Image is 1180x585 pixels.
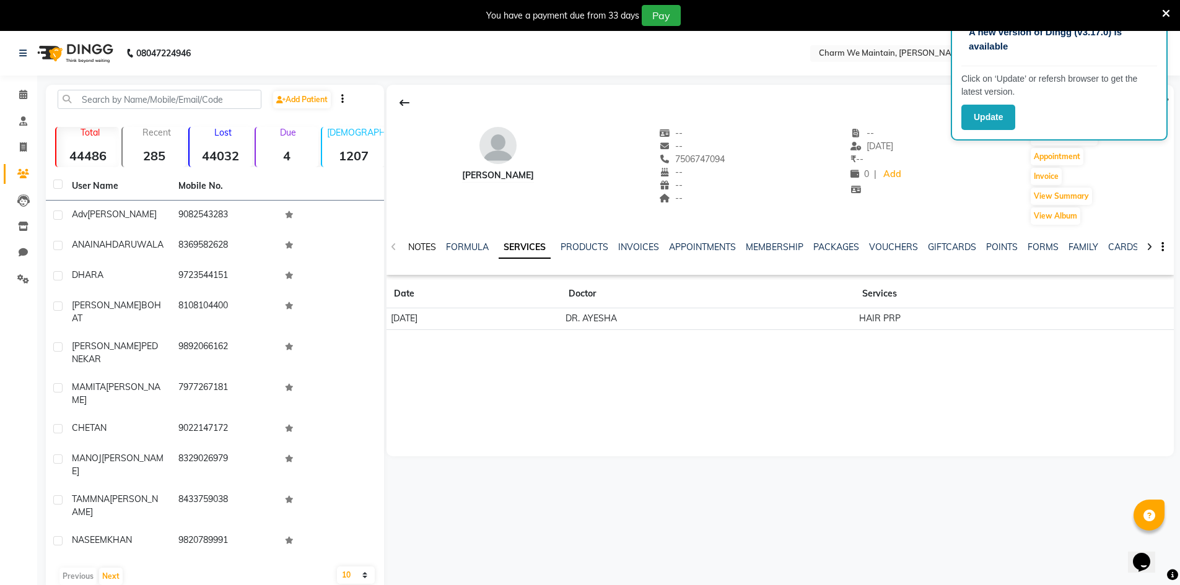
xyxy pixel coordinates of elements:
p: Due [258,127,318,138]
strong: 1207 [322,148,385,163]
span: [DATE] [850,141,893,152]
div: You have a payment due from 33 days [486,9,639,22]
span: Adv [72,209,87,220]
td: 8369582628 [171,231,278,261]
p: Click on ‘Update’ or refersh browser to get the latest version. [961,72,1157,98]
td: 9892066162 [171,332,278,373]
p: A new version of Dingg (v3.17.0) is available [969,25,1150,53]
span: TAMMNA [72,493,110,505]
button: Appointment [1031,148,1083,165]
button: Pay [642,5,681,26]
a: VOUCHERS [869,241,918,253]
img: avatar [479,127,517,164]
td: 9820789991 [171,526,278,557]
span: [PERSON_NAME] [72,453,164,477]
td: 9082543283 [171,201,278,231]
button: Update [961,105,1015,130]
span: -- [660,141,683,152]
button: Next [99,568,123,585]
a: APPOINTMENTS [669,241,736,253]
div: [PERSON_NAME] [462,169,534,182]
a: PACKAGES [813,241,859,253]
button: Invoice [1031,168,1062,185]
td: DR. AYESHA [561,308,855,330]
td: 9022147172 [171,414,278,444]
strong: 285 [123,148,185,163]
a: GIFTCARDS [928,241,976,253]
td: [DATE] [387,308,561,330]
img: logo [32,36,116,71]
p: Recent [128,127,185,138]
span: [PERSON_NAME] [72,381,160,405]
span: -- [850,128,874,139]
p: [DEMOGRAPHIC_DATA] [327,127,385,138]
span: MANOJ [72,453,102,464]
strong: 4 [256,148,318,163]
td: 8329026979 [171,444,278,485]
span: CHETAN [72,422,107,433]
button: View Summary [1031,188,1092,205]
p: Lost [194,127,252,138]
td: 9723544151 [171,261,278,292]
a: FAMILY [1069,241,1098,253]
span: DARUWALA [112,239,164,250]
span: [PERSON_NAME] [87,209,157,220]
strong: 44032 [190,148,252,163]
p: Total [61,127,119,138]
input: Search by Name/Mobile/Email/Code [58,90,261,109]
span: | [874,168,876,181]
td: 8108104400 [171,292,278,332]
span: -- [660,193,683,204]
button: View Album [1031,207,1080,225]
a: Add Patient [273,91,331,108]
span: MAMITA [72,381,106,392]
span: -- [660,167,683,178]
span: -- [660,180,683,191]
th: Mobile No. [171,172,278,201]
a: CARDS [1108,241,1138,253]
span: -- [660,128,683,139]
a: FORMULA [446,241,489,253]
span: ANAINAH [72,239,112,250]
span: KHAN [107,534,132,545]
a: Add [881,166,903,183]
iframe: chat widget [1128,535,1168,573]
a: POINTS [986,241,1018,253]
span: 0 [850,168,869,180]
span: [PERSON_NAME] [72,300,141,311]
td: HAIR PRP [855,308,1100,330]
span: -- [850,154,863,165]
span: [PERSON_NAME] [72,340,141,352]
a: PRODUCTS [561,241,608,253]
a: MEMBERSHIP [746,241,803,253]
span: 7506747094 [660,154,725,165]
a: NOTES [408,241,436,253]
span: ₹ [850,154,856,165]
th: Date [387,280,561,308]
span: NASEEM [72,534,107,545]
a: SERVICES [499,236,551,259]
th: User Name [64,172,171,201]
td: 8433759038 [171,485,278,526]
div: Back to Client [391,91,417,115]
th: Services [855,280,1100,308]
span: [PERSON_NAME] [72,493,158,518]
td: 7977267181 [171,373,278,414]
th: Doctor [561,280,855,308]
strong: 44486 [56,148,119,163]
a: FORMS [1028,241,1059,253]
span: DHARA [72,269,103,280]
a: INVOICES [618,241,659,253]
b: 08047224946 [136,36,191,71]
